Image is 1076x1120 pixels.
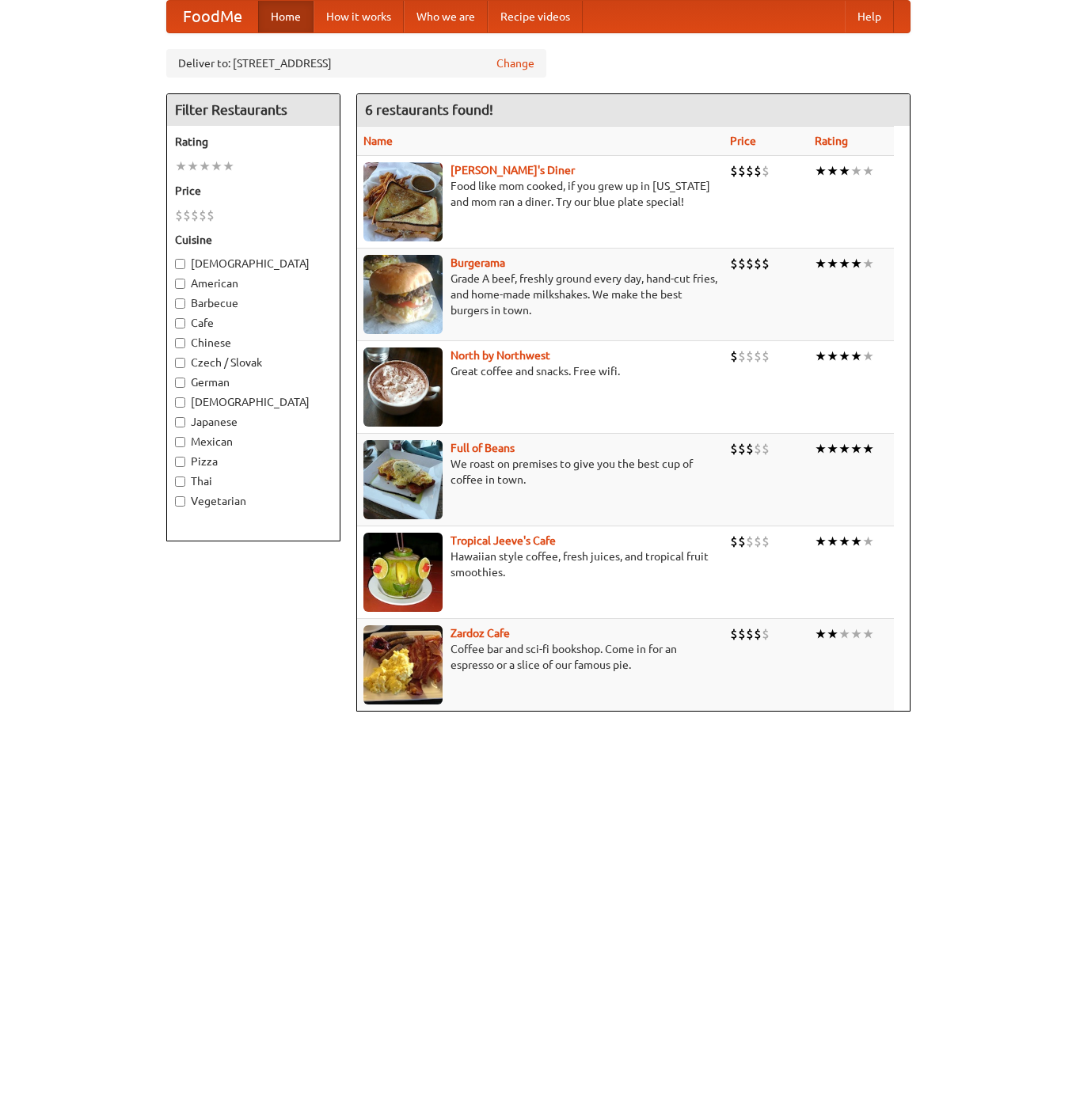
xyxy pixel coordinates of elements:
[175,295,332,311] label: Barbecue
[730,255,738,272] li: $
[314,1,404,32] a: How it works
[175,355,332,370] label: Czech / Slovak
[730,440,738,457] li: $
[199,207,207,224] li: $
[838,440,850,457] li: ★
[175,397,185,408] input: [DEMOGRAPHIC_DATA]
[363,549,717,580] p: Hawaiian style coffee, fresh juices, and tropical fruit smoothies.
[738,625,746,643] li: $
[838,162,850,180] li: ★
[166,49,546,78] div: Deliver to: [STREET_ADDRESS]
[762,347,770,365] li: $
[451,534,556,547] a: Tropical Jeeve's Cafe
[451,627,510,640] a: Zardoz Cafe
[738,347,746,365] li: $
[746,625,754,643] li: $
[191,207,199,224] li: $
[175,493,332,509] label: Vegetarian
[496,55,534,71] a: Change
[365,102,493,117] ng-pluralize: 6 restaurants found!
[363,641,717,673] p: Coffee bar and sci-fi bookshop. Come in for an espresso or a slice of our famous pie.
[827,625,838,643] li: ★
[827,533,838,550] li: ★
[175,232,332,248] h5: Cuisine
[838,255,850,272] li: ★
[451,442,515,454] a: Full of Beans
[850,625,862,643] li: ★
[363,456,717,488] p: We roast on premises to give you the best cup of coffee in town.
[363,162,443,241] img: sallys.jpg
[815,625,827,643] li: ★
[404,1,488,32] a: Who we are
[862,440,874,457] li: ★
[762,533,770,550] li: $
[175,275,332,291] label: American
[838,347,850,365] li: ★
[730,135,756,147] a: Price
[746,347,754,365] li: $
[862,625,874,643] li: ★
[175,374,332,390] label: German
[175,496,185,507] input: Vegetarian
[850,255,862,272] li: ★
[815,135,848,147] a: Rating
[815,255,827,272] li: ★
[845,1,894,32] a: Help
[175,259,185,269] input: [DEMOGRAPHIC_DATA]
[838,625,850,643] li: ★
[815,162,827,180] li: ★
[363,178,717,210] p: Food like mom cooked, if you grew up in [US_STATE] and mom ran a diner. Try our blue plate special!
[862,162,874,180] li: ★
[175,476,185,487] input: Thai
[175,298,185,309] input: Barbecue
[175,394,332,410] label: [DEMOGRAPHIC_DATA]
[762,625,770,643] li: $
[754,440,762,457] li: $
[175,134,332,150] h5: Rating
[363,533,443,612] img: jeeves.jpg
[211,158,222,175] li: ★
[363,347,443,427] img: north.jpg
[175,318,185,328] input: Cafe
[762,255,770,272] li: $
[746,440,754,457] li: $
[738,440,746,457] li: $
[754,347,762,365] li: $
[754,255,762,272] li: $
[183,207,191,224] li: $
[175,338,185,348] input: Chinese
[862,533,874,550] li: ★
[730,625,738,643] li: $
[827,347,838,365] li: ★
[746,255,754,272] li: $
[175,417,185,427] input: Japanese
[815,440,827,457] li: ★
[850,533,862,550] li: ★
[762,162,770,180] li: $
[730,347,738,365] li: $
[762,440,770,457] li: $
[730,533,738,550] li: $
[175,256,332,271] label: [DEMOGRAPHIC_DATA]
[838,533,850,550] li: ★
[187,158,199,175] li: ★
[754,533,762,550] li: $
[451,164,575,177] a: [PERSON_NAME]'s Diner
[754,625,762,643] li: $
[175,434,332,450] label: Mexican
[738,162,746,180] li: $
[451,349,550,362] a: North by Northwest
[363,255,443,334] img: burgerama.jpg
[175,414,332,430] label: Japanese
[862,255,874,272] li: ★
[175,279,185,289] input: American
[451,256,505,269] b: Burgerama
[850,440,862,457] li: ★
[175,315,332,331] label: Cafe
[175,454,332,469] label: Pizza
[850,347,862,365] li: ★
